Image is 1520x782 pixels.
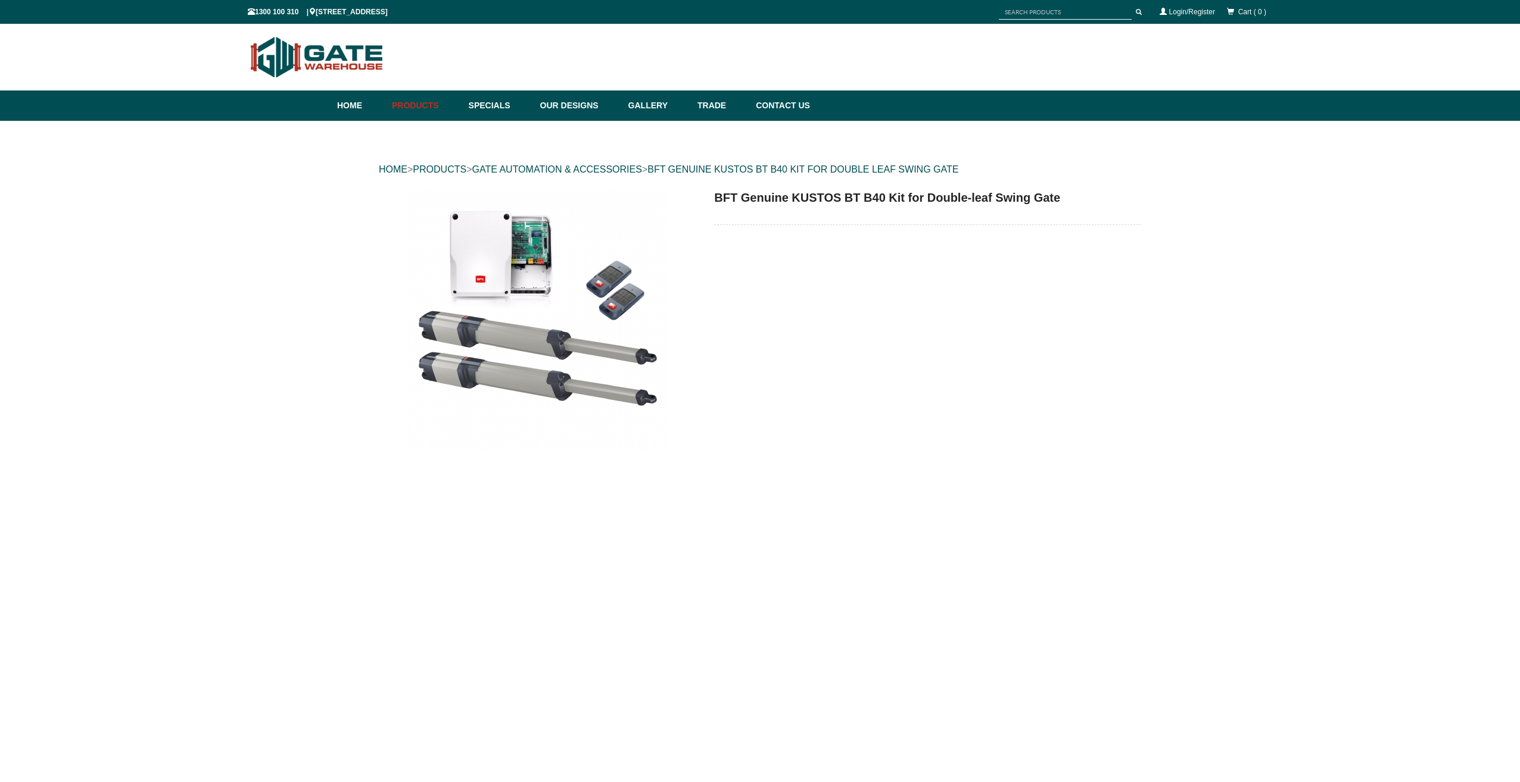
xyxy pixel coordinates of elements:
a: GATE AUTOMATION & ACCESSORIES [472,164,641,174]
span: 1300 100 310 | [STREET_ADDRESS] [248,8,388,16]
span: Cart ( 0 ) [1238,8,1266,16]
a: Our Designs [534,90,622,121]
a: BFT GENUINE KUSTOS BT B40 KIT FOR DOUBLE LEAF SWING GATE [647,164,958,174]
img: BFT Genuine KUSTOS BT B40 Kit for Double-leaf Swing Gate - bft genuine kustos bt b40 kit for doub... [407,189,669,451]
a: Specials [463,90,534,121]
h1: BFT Genuine KUSTOS BT B40 Kit for Double-leaf Swing Gate [714,189,1141,207]
img: Gate Warehouse [248,30,387,85]
a: Products [386,90,463,121]
a: HOME [379,164,407,174]
a: BFT Genuine KUSTOS BT B40 Kit for Double-leaf Swing Gate - bft genuine kustos bt b40 kit for doub... [380,189,695,451]
a: Trade [692,90,750,121]
a: Gallery [622,90,692,121]
a: Login/Register [1169,8,1215,16]
a: Contact Us [750,90,810,121]
div: > > > [379,151,1141,189]
input: SEARCH PRODUCTS [999,5,1132,20]
a: PRODUCTS [413,164,466,174]
a: Home [337,90,386,121]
